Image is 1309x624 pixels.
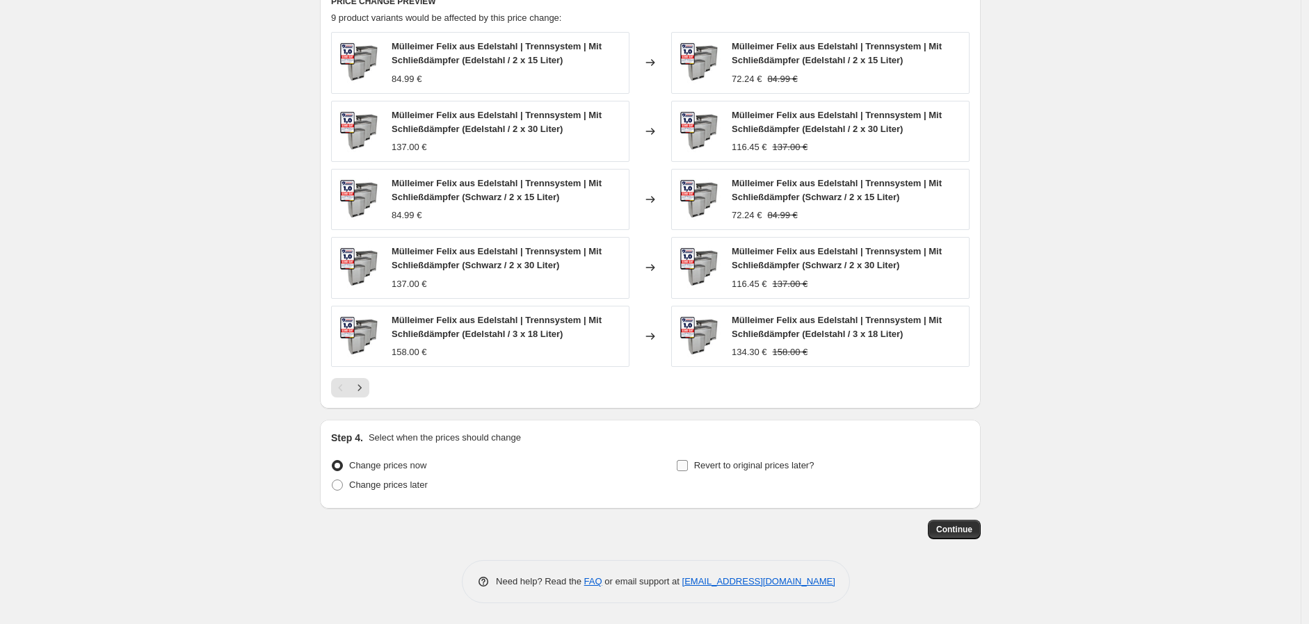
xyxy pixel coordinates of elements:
span: Mülleimer Felix aus Edelstahl | Trennsystem | Mit Schließdämpfer (Schwarz / 2 x 15 Liter) [732,178,942,202]
strike: 137.00 € [773,277,808,291]
span: Mülleimer Felix aus Edelstahl | Trennsystem | Mit Schließdämpfer (Edelstahl / 2 x 15 Liter) [732,41,942,65]
div: 72.24 € [732,72,762,86]
div: 134.30 € [732,345,767,359]
strike: 158.00 € [773,345,808,359]
span: Need help? Read the [496,576,584,586]
button: Continue [928,520,981,539]
div: 137.00 € [392,277,427,291]
span: Mülleimer Felix aus Edelstahl | Trennsystem | Mit Schließdämpfer (Edelstahl / 2 x 15 Liter) [392,41,602,65]
span: Mülleimer Felix aus Edelstahl | Trennsystem | Mit Schließdämpfer (Edelstahl / 3 x 18 Liter) [392,315,602,339]
span: Revert to original prices later? [694,460,814,470]
div: 84.99 € [392,72,421,86]
span: Mülleimer Felix aus Edelstahl | Trennsystem | Mit Schließdämpfer (Schwarz / 2 x 30 Liter) [732,246,942,270]
img: Muelleimer-Felix-in-3-Farben_1_80x.jpg [339,247,380,288]
strike: 137.00 € [773,140,808,154]
img: Muelleimer-Felix-in-3-Farben_1_80x.jpg [339,42,380,83]
span: Mülleimer Felix aus Edelstahl | Trennsystem | Mit Schließdämpfer (Edelstahl / 3 x 18 Liter) [732,315,942,339]
img: Muelleimer-Felix-in-3-Farben_1_80x.jpg [679,110,721,152]
img: Muelleimer-Felix-in-3-Farben_1_80x.jpg [679,42,721,83]
img: Muelleimer-Felix-in-3-Farben_1_80x.jpg [339,179,380,220]
div: 84.99 € [392,208,421,222]
span: Mülleimer Felix aus Edelstahl | Trennsystem | Mit Schließdämpfer (Edelstahl / 2 x 30 Liter) [732,110,942,134]
div: 116.45 € [732,140,767,154]
img: Muelleimer-Felix-in-3-Farben_1_80x.jpg [679,247,721,288]
span: Mülleimer Felix aus Edelstahl | Trennsystem | Mit Schließdämpfer (Schwarz / 2 x 30 Liter) [392,246,602,270]
img: Muelleimer-Felix-in-3-Farben_1_80x.jpg [679,179,721,220]
strike: 84.99 € [767,72,797,86]
div: 158.00 € [392,345,427,359]
span: Change prices later [349,479,428,490]
span: Mülleimer Felix aus Edelstahl | Trennsystem | Mit Schließdämpfer (Edelstahl / 2 x 30 Liter) [392,110,602,134]
span: Mülleimer Felix aus Edelstahl | Trennsystem | Mit Schließdämpfer (Schwarz / 2 x 15 Liter) [392,178,602,202]
p: Select when the prices should change [369,431,521,445]
span: Change prices now [349,460,426,470]
div: 137.00 € [392,140,427,154]
span: Continue [936,524,972,535]
h2: Step 4. [331,431,363,445]
span: or email support at [602,576,682,586]
div: 116.45 € [732,277,767,291]
div: 72.24 € [732,208,762,222]
button: Next [350,378,369,397]
img: Muelleimer-Felix-in-3-Farben_1_80x.jpg [679,315,721,357]
a: [EMAIL_ADDRESS][DOMAIN_NAME] [682,576,835,586]
a: FAQ [584,576,602,586]
nav: Pagination [331,378,369,397]
img: Muelleimer-Felix-in-3-Farben_1_80x.jpg [339,315,380,357]
strike: 84.99 € [767,208,797,222]
img: Muelleimer-Felix-in-3-Farben_1_80x.jpg [339,110,380,152]
span: 9 product variants would be affected by this price change: [331,13,561,23]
